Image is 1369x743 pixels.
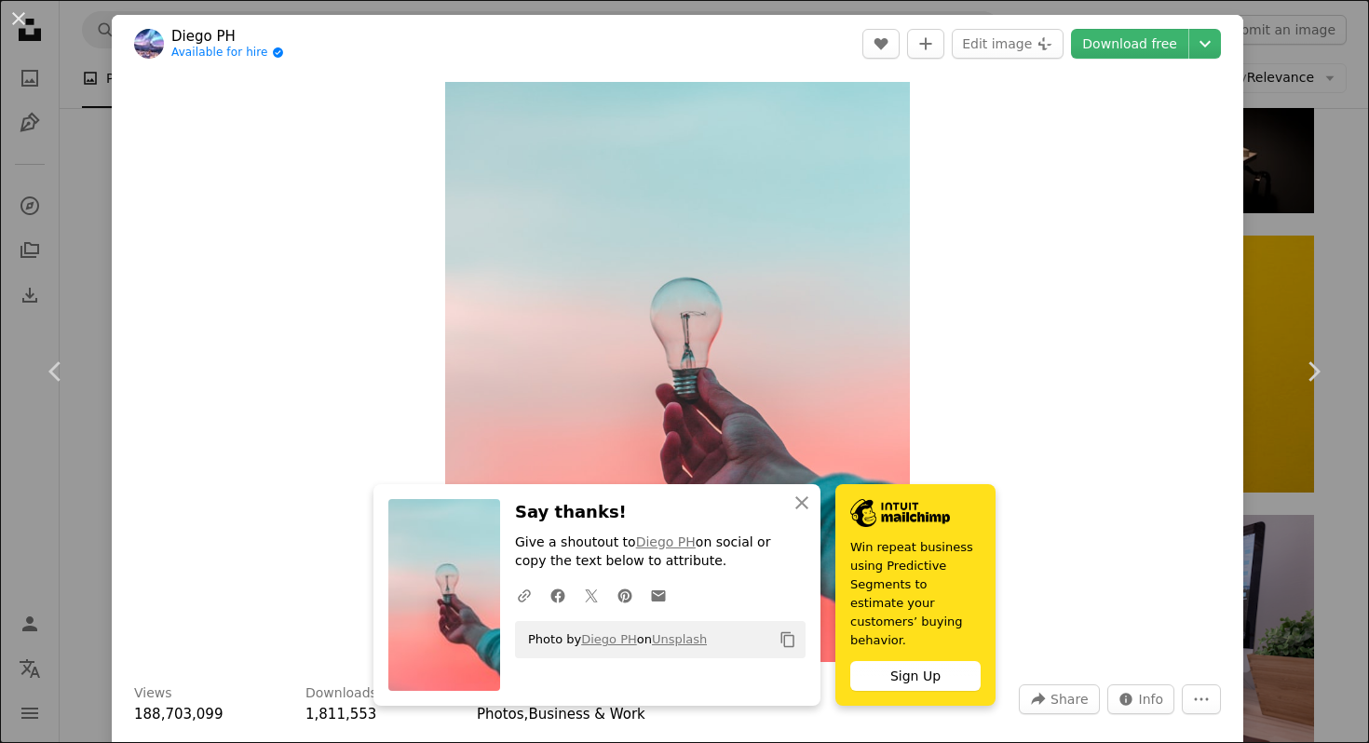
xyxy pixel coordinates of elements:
a: Available for hire [171,46,284,61]
span: Win repeat business using Predictive Segments to estimate your customers’ buying behavior. [850,538,981,650]
a: Share on Facebook [541,576,575,614]
a: Unsplash [652,632,707,646]
button: Like [862,29,900,59]
span: 1,811,553 [305,706,376,723]
a: Share on Twitter [575,576,608,614]
button: Share this image [1019,684,1099,714]
img: Go to Diego PH's profile [134,29,164,59]
button: Choose download size [1189,29,1221,59]
h3: Say thanks! [515,499,806,526]
p: Give a shoutout to on social or copy the text below to attribute. [515,534,806,571]
span: , [524,706,529,723]
button: Copy to clipboard [772,624,804,655]
button: Edit image [952,29,1064,59]
button: Zoom in on this image [445,82,909,662]
h3: Downloads [305,684,377,703]
a: Diego PH [171,27,284,46]
button: More Actions [1182,684,1221,714]
a: Diego PH [636,534,696,549]
img: person holding light bulb [445,82,909,662]
a: Diego PH [581,632,637,646]
span: Info [1139,685,1164,713]
a: Download free [1071,29,1188,59]
h3: Views [134,684,172,703]
button: Add to Collection [907,29,944,59]
span: Share [1050,685,1088,713]
a: Business & Work [528,706,644,723]
span: Photo by on [519,625,707,655]
span: 188,703,099 [134,706,223,723]
button: Stats about this image [1107,684,1175,714]
a: Share on Pinterest [608,576,642,614]
a: Photos [477,706,524,723]
img: file-1690386555781-336d1949dad1image [850,499,950,527]
a: Next [1257,282,1369,461]
div: Sign Up [850,661,981,691]
a: Share over email [642,576,675,614]
a: Win repeat business using Predictive Segments to estimate your customers’ buying behavior.Sign Up [835,484,996,706]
